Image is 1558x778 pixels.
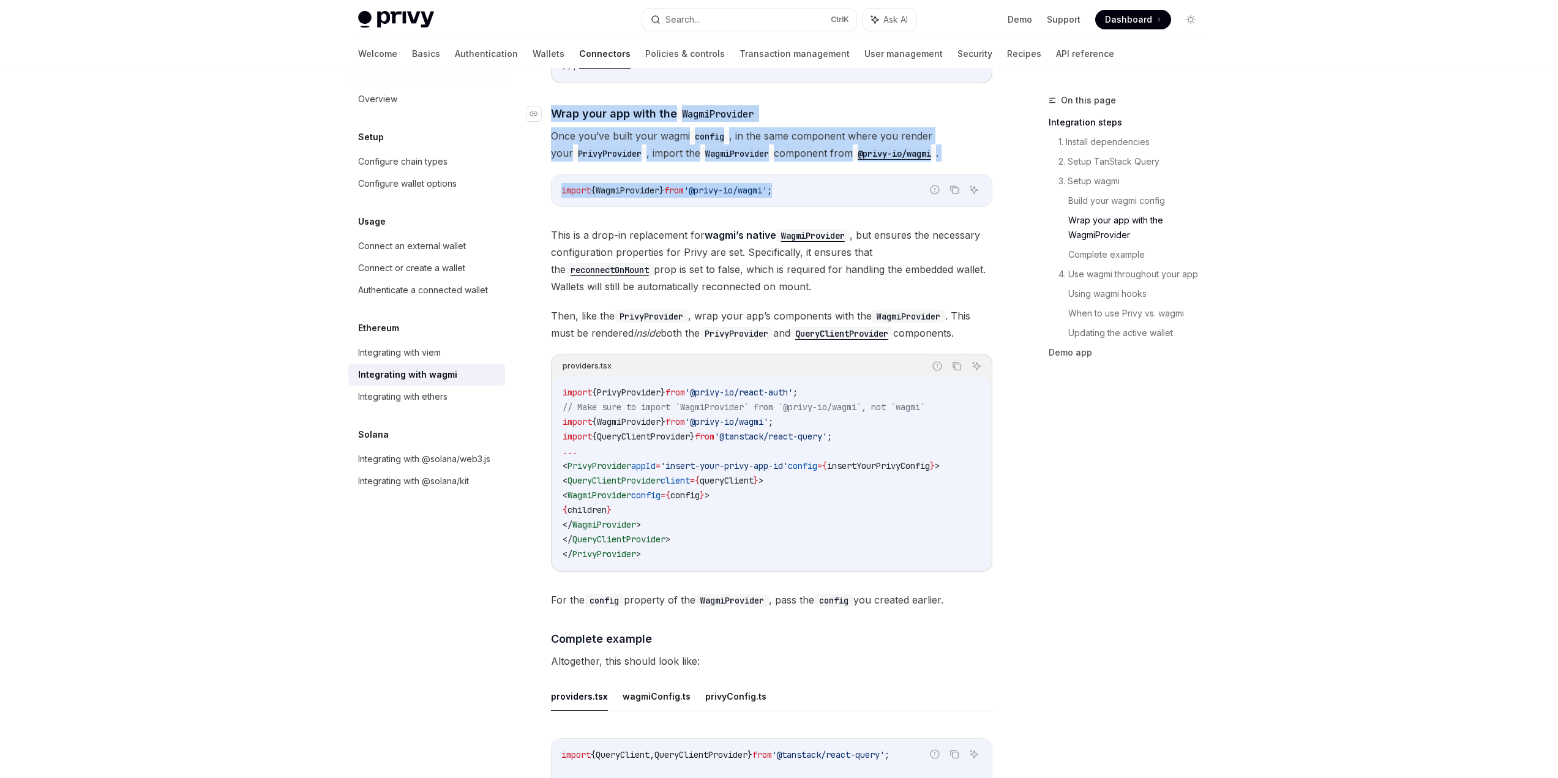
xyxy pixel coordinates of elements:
a: Authenticate a connected wallet [348,279,505,301]
span: PrivyProvider [572,548,636,559]
span: import [561,749,591,760]
span: import [561,185,591,196]
button: Copy the contents from the code block [949,358,965,374]
span: } [700,490,705,501]
code: WagmiProvider [695,594,769,607]
span: } [659,185,664,196]
code: config [814,594,853,607]
span: </ [563,519,572,530]
code: PrivyProvider [700,327,773,340]
button: wagmiConfig.ts [623,682,691,711]
span: { [591,185,596,196]
a: Complete example [1068,245,1210,264]
a: Demo [1008,13,1032,26]
span: { [822,460,827,471]
span: Ctrl K [831,15,849,24]
a: Demo app [1049,343,1210,362]
span: from [665,387,685,398]
span: config [670,490,700,501]
code: reconnectOnMount [566,263,654,277]
span: // Make sure to import `WagmiProvider` from `@privy-io/wagmi`, not `wagmi` [563,402,925,413]
span: > [935,460,940,471]
a: Recipes [1007,39,1041,69]
a: API reference [1056,39,1114,69]
div: Connect or create a wallet [358,261,465,275]
span: Dashboard [1105,13,1152,26]
a: wagmi’s nativeWagmiProvider [705,229,850,241]
button: Report incorrect code [927,182,943,198]
span: } [661,387,665,398]
div: Integrating with ethers [358,389,448,404]
span: import [563,416,592,427]
code: QueryClientProvider [790,327,893,340]
span: > [636,519,641,530]
button: Ask AI [863,9,916,31]
span: Altogether, this should look like: [551,653,992,670]
span: } [747,749,752,760]
span: Once you’ve built your wagmi , in the same component where you render your , import the component... [551,127,992,162]
span: QueryClient [596,749,650,760]
span: QueryClientProvider [654,749,747,760]
code: WagmiProvider [776,229,850,242]
a: 1. Install dependencies [1058,132,1210,152]
span: { [563,504,567,515]
a: Integration steps [1049,113,1210,132]
span: </ [563,534,572,545]
button: Search...CtrlK [642,9,856,31]
code: config [585,594,624,607]
a: Wrap your app with the WagmiProvider [1068,211,1210,245]
span: ; [768,416,773,427]
span: Wrap your app with the [551,105,758,122]
a: Configure chain types [348,151,505,173]
a: Policies & controls [645,39,725,69]
span: from [665,416,685,427]
span: WagmiProvider [596,185,659,196]
div: Search... [665,12,700,27]
span: > [758,475,763,486]
a: 3. Setup wagmi [1058,171,1210,191]
span: { [665,490,670,501]
span: , [650,749,654,760]
button: Copy the contents from the code block [946,746,962,762]
span: from [752,749,772,760]
span: ; [793,387,798,398]
a: Transaction management [740,39,850,69]
span: { [591,749,596,760]
code: PrivyProvider [615,310,688,323]
span: For the property of the , pass the you created earlier. [551,591,992,608]
a: 2. Setup TanStack Query [1058,152,1210,171]
span: < [563,490,567,501]
a: Build your wagmi config [1068,191,1210,211]
a: Integrating with wagmi [348,364,505,386]
span: ; [885,749,889,760]
h5: Setup [358,130,384,144]
div: Integrating with @solana/web3.js [358,452,490,466]
span: from [695,431,714,442]
span: ; [767,185,772,196]
button: privyConfig.ts [705,682,766,711]
div: Overview [358,92,397,107]
a: Integrating with ethers [348,386,505,408]
a: Authentication [455,39,518,69]
span: client [661,475,690,486]
a: reconnectOnMount [566,263,654,275]
span: '@privy-io/wagmi' [684,185,767,196]
a: When to use Privy vs. wagmi [1068,304,1210,323]
a: QueryClientProvider [790,327,893,339]
a: 4. Use wagmi throughout your app [1058,264,1210,284]
span: appId [631,460,656,471]
span: '@privy-io/react-auth' [685,387,793,398]
a: Navigate to header [526,105,551,122]
button: Copy the contents from the code block [946,182,962,198]
span: import [563,431,592,442]
span: > [636,548,641,559]
button: providers.tsx [551,682,608,711]
span: Then, like the , wrap your app’s components with the . This must be rendered both the and compone... [551,307,992,342]
div: Integrating with @solana/kit [358,474,469,488]
a: Dashboard [1095,10,1171,29]
span: QueryClientProvider [567,475,661,486]
span: '@tanstack/react-query' [714,431,827,442]
span: } [661,416,665,427]
span: < [563,475,567,486]
span: < [563,460,567,471]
